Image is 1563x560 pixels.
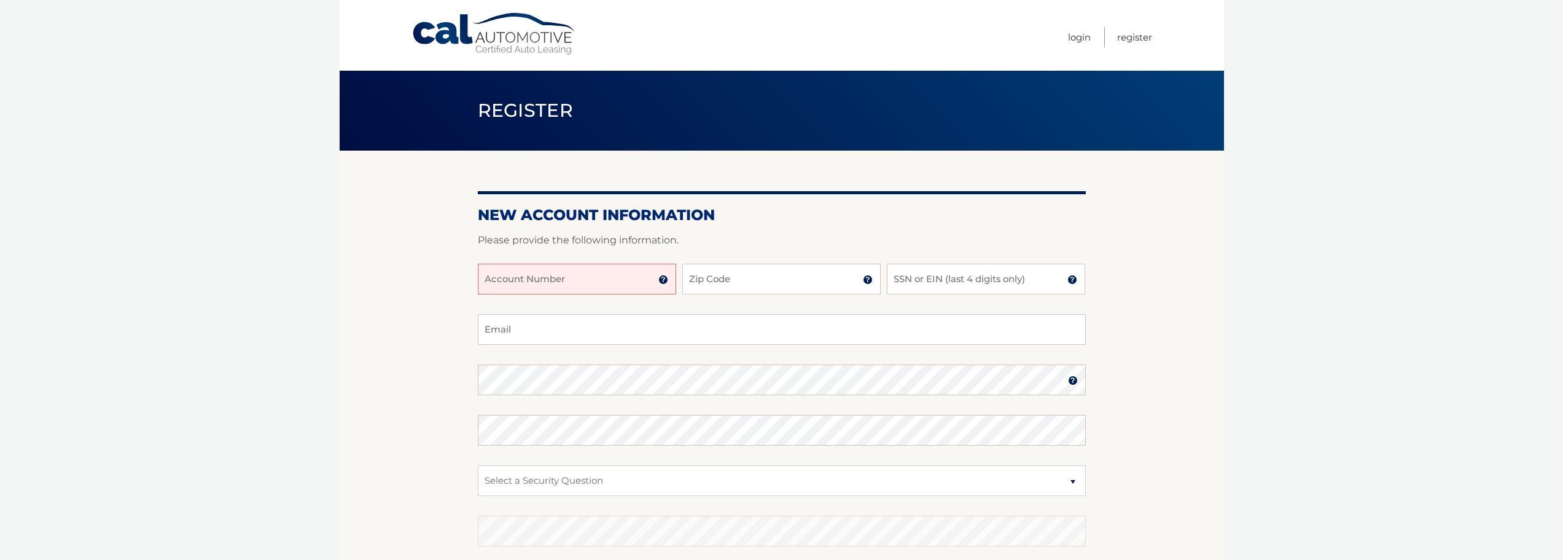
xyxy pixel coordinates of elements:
[411,12,577,56] a: Cal Automotive
[887,264,1085,294] input: SSN or EIN (last 4 digits only)
[1067,275,1077,285] img: tooltip.svg
[1117,27,1152,47] a: Register
[478,314,1086,345] input: Email
[478,232,1086,249] p: Please provide the following information.
[863,275,873,285] img: tooltip.svg
[478,99,574,122] span: Register
[682,264,881,294] input: Zip Code
[1068,376,1078,385] img: tooltip.svg
[1068,27,1091,47] a: Login
[478,206,1086,224] h2: New Account Information
[478,264,676,294] input: Account Number
[658,275,668,285] img: tooltip.svg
